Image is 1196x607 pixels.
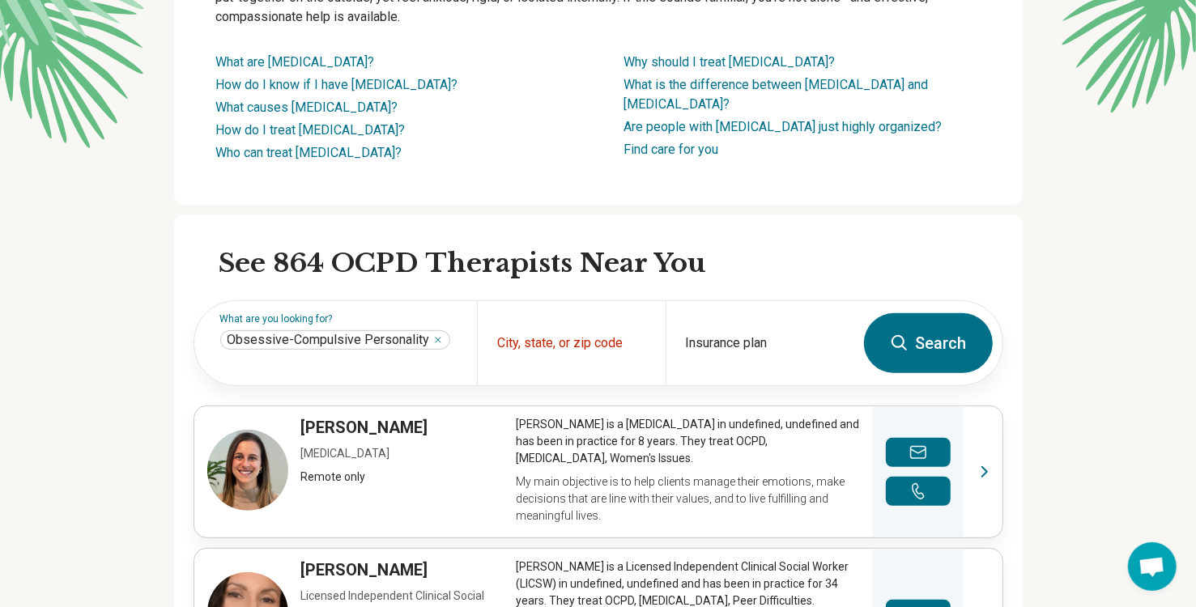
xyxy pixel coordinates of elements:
button: Make a phone call [886,477,951,506]
button: Search [864,313,993,373]
a: What are [MEDICAL_DATA]? [216,54,375,70]
button: Send a message [886,438,951,467]
label: What are you looking for? [220,314,458,324]
div: Obsessive-Compulsive Personality [220,330,450,350]
a: How do I know if I have [MEDICAL_DATA]? [216,77,458,92]
h2: See 864 OCPD Therapists Near You [219,247,1003,281]
a: Are people with [MEDICAL_DATA] just highly organized? [624,119,943,134]
a: What is the difference between [MEDICAL_DATA] and [MEDICAL_DATA]? [624,77,929,112]
a: Find care for you [624,142,719,157]
span: Obsessive-Compulsive Personality [228,332,430,348]
a: What causes [MEDICAL_DATA]? [216,100,398,115]
button: Obsessive-Compulsive Personality [433,335,443,345]
div: Open chat [1128,542,1177,591]
a: Who can treat [MEDICAL_DATA]? [216,145,402,160]
a: How do I treat [MEDICAL_DATA]? [216,122,406,138]
a: Why should I treat [MEDICAL_DATA]? [624,54,836,70]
